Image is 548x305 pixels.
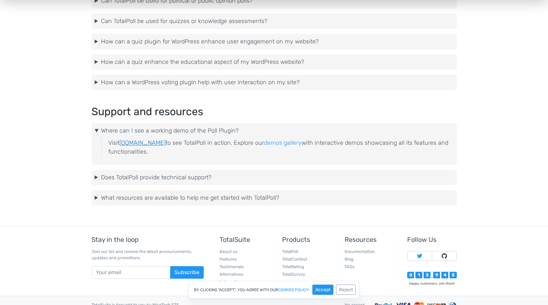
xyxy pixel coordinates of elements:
a: TotalContest [282,257,307,262]
div: 3 [424,272,431,279]
button: Accept [312,285,333,295]
button: Reject [336,285,356,295]
div: 4 [441,272,448,279]
a: Testimonials [220,264,244,269]
summary: What resources are available to help me get started with TotalPoll? [95,193,454,202]
a: About us [220,249,238,254]
summary: How can a quiz plugin for WordPress enhance user engagement on my website? [95,37,454,46]
a: Alternatives [220,272,244,277]
input: Your email [91,266,170,279]
a: Features [220,257,237,262]
p: Join our list and receive the latest announcements, updates and promotions. [91,248,204,261]
a: Documentation [345,249,375,254]
h5: Follow Us [407,236,457,243]
a: TotalRating [282,264,304,269]
div: , [431,274,433,279]
img: Follow TotalSuite on Twitter [417,253,422,259]
h2: Support and resources [91,106,457,117]
a: demos gallery [264,139,301,146]
summary: Does TotalPoll provide technical support? [95,173,454,182]
a: Integrations [220,279,244,284]
h5: Resources [345,236,394,243]
div: 1 [415,272,422,279]
img: Follow TotalSuite on Github [442,253,447,259]
summary: Can TotalPoll be used for quizzes or knowledge assessments? [95,17,454,26]
summary: How can a quiz enhance the educational aspect of my WordPress website? [95,58,454,66]
h5: TotalSuite [220,236,269,243]
summary: How can a WordPress voting plugin help with user interaction on my site? [95,78,454,87]
a: Blog [345,257,353,262]
p: Visit to see TotalPoll in action. Explore our with interactive demos showcasing all its features ... [108,139,454,156]
div: 9 [433,272,440,279]
a: cookies policy [278,288,309,292]
div: By clicking "Accept", you agree with our . [189,281,359,298]
button: Subscribe [170,266,204,279]
a: TotalSurvey [282,272,305,277]
div: 5 [450,272,457,279]
summary: Where can I see a working demo of the Poll Plugin? [95,126,454,135]
div: 0 [407,272,414,279]
a: TotalPoll [282,249,298,254]
a: [DOMAIN_NAME] [119,139,166,146]
a: FAQs [345,264,355,269]
h5: Stay in the loop [91,236,204,243]
h5: Products [282,236,331,243]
